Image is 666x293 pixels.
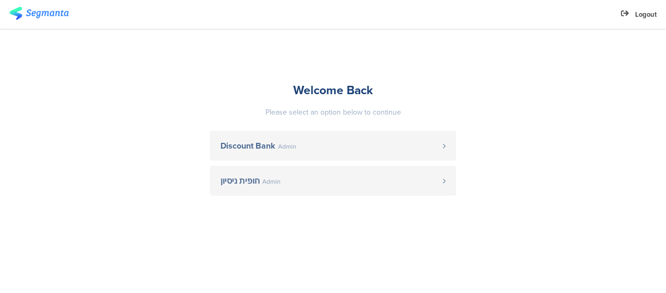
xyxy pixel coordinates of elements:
span: Admin [262,178,281,185]
img: segmanta logo [9,7,69,20]
span: Logout [635,9,657,19]
span: חופית ניסיון [220,177,260,185]
div: Welcome Back [210,81,456,99]
span: Discount Bank [220,142,275,150]
a: חופית ניסיון Admin [210,166,456,196]
a: Discount Bank Admin [210,131,456,161]
span: Admin [278,143,296,150]
div: Please select an option below to continue [210,107,456,118]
